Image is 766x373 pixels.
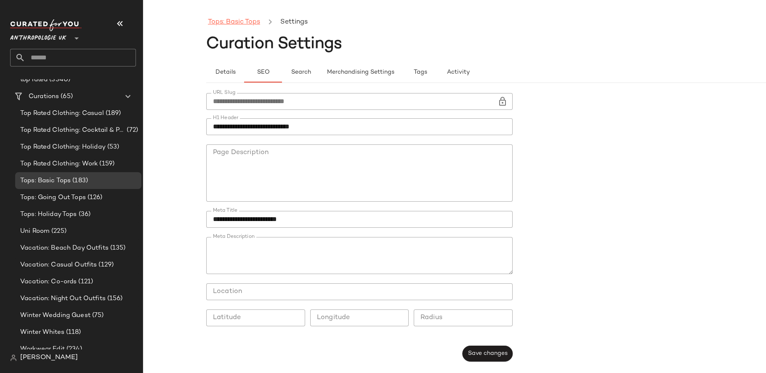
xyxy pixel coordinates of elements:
span: Workwear Edit [20,344,65,354]
span: (75) [90,311,104,320]
span: (53) [106,142,120,152]
span: Search [291,69,311,76]
span: Uni Room [20,226,50,236]
span: Details [215,69,235,76]
span: Curation Settings [206,36,342,53]
span: (159) [98,159,114,169]
span: [PERSON_NAME] [20,353,78,363]
span: top rated [20,75,48,85]
span: Merchandising Settings [327,69,394,76]
span: Curations [29,92,59,101]
span: (183) [71,176,88,186]
span: Vacation: Casual Outfits [20,260,97,270]
img: svg%3e [10,354,17,361]
span: SEO [256,69,269,76]
span: Top Rated Clothing: Casual [20,109,104,118]
span: Tags [413,69,427,76]
span: (65) [59,92,73,101]
span: Tops: Basic Tops [20,176,71,186]
img: cfy_white_logo.C9jOOHJF.svg [10,19,82,31]
span: Winter Whites [20,328,64,337]
button: Save changes [463,346,513,362]
span: Top Rated Clothing: Holiday [20,142,106,152]
span: Save changes [468,350,508,357]
span: Vacation: Co-ords [20,277,77,287]
span: Vacation: Beach Day Outfits [20,243,109,253]
span: (72) [125,125,138,135]
span: (225) [50,226,66,236]
span: (3340) [48,75,70,85]
li: Settings [279,17,309,28]
span: Activity [447,69,470,76]
span: (121) [77,277,93,287]
span: Anthropologie UK [10,29,66,44]
span: (156) [106,294,123,304]
span: (126) [86,193,103,202]
span: Tops: Holiday Tops [20,210,77,219]
span: (36) [77,210,91,219]
span: Tops: Going Out Tops [20,193,86,202]
span: Vacation: Night Out Outfits [20,294,106,304]
a: Tops: Basic Tops [208,17,260,28]
span: (129) [97,260,114,270]
span: Top Rated Clothing: Cocktail & Party [20,125,125,135]
span: (135) [109,243,126,253]
span: (234) [65,344,82,354]
span: (189) [104,109,121,118]
span: (118) [64,328,81,337]
span: Winter Wedding Guest [20,311,90,320]
span: Top Rated Clothing: Work [20,159,98,169]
